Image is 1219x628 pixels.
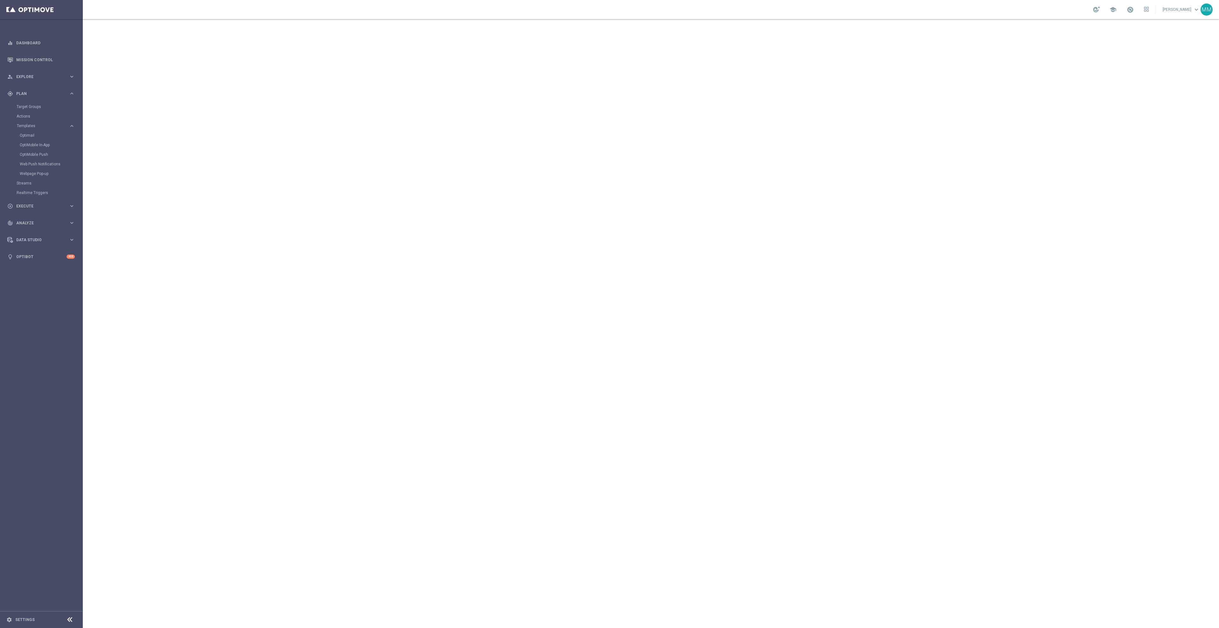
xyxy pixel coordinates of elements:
[69,220,75,226] i: keyboard_arrow_right
[16,34,75,51] a: Dashboard
[7,91,13,97] i: gps_fixed
[20,159,82,169] div: Web Push Notifications
[7,34,75,51] div: Dashboard
[7,203,69,209] div: Execute
[7,91,75,96] button: gps_fixed Plan keyboard_arrow_right
[17,121,82,178] div: Templates
[20,162,66,167] a: Web Push Notifications
[16,75,69,79] span: Explore
[16,248,67,265] a: Optibot
[16,204,69,208] span: Execute
[7,237,75,242] button: Data Studio keyboard_arrow_right
[69,74,75,80] i: keyboard_arrow_right
[7,74,75,79] button: person_search Explore keyboard_arrow_right
[17,181,66,186] a: Streams
[1162,5,1201,14] a: [PERSON_NAME]keyboard_arrow_down
[17,123,75,128] button: Templates keyboard_arrow_right
[16,221,69,225] span: Analyze
[7,237,69,243] div: Data Studio
[20,150,82,159] div: OptiMobile Push
[20,131,82,140] div: Optimail
[17,190,66,195] a: Realtime Triggers
[20,169,82,178] div: Webpage Pop-up
[69,123,75,129] i: keyboard_arrow_right
[1193,6,1200,13] span: keyboard_arrow_down
[7,248,75,265] div: Optibot
[20,133,66,138] a: Optimail
[20,140,82,150] div: OptiMobile In-App
[7,74,13,80] i: person_search
[7,204,75,209] button: play_circle_outline Execute keyboard_arrow_right
[7,40,75,46] button: equalizer Dashboard
[7,254,75,259] button: lightbulb Optibot +10
[67,255,75,259] div: +10
[17,102,82,112] div: Target Groups
[7,74,69,80] div: Explore
[16,51,75,68] a: Mission Control
[69,237,75,243] i: keyboard_arrow_right
[17,124,62,128] span: Templates
[20,152,66,157] a: OptiMobile Push
[6,617,12,623] i: settings
[7,40,13,46] i: equalizer
[20,142,66,148] a: OptiMobile In-App
[17,114,66,119] a: Actions
[16,238,69,242] span: Data Studio
[7,220,75,226] button: track_changes Analyze keyboard_arrow_right
[7,91,69,97] div: Plan
[15,618,35,622] a: Settings
[7,51,75,68] div: Mission Control
[7,220,69,226] div: Analyze
[17,104,66,109] a: Target Groups
[1201,4,1213,16] div: MM
[7,57,75,62] button: Mission Control
[69,203,75,209] i: keyboard_arrow_right
[20,171,66,176] a: Webpage Pop-up
[7,203,13,209] i: play_circle_outline
[7,220,13,226] i: track_changes
[17,124,69,128] div: Templates
[1109,6,1116,13] span: school
[17,178,82,188] div: Streams
[17,112,82,121] div: Actions
[7,254,13,260] i: lightbulb
[69,90,75,97] i: keyboard_arrow_right
[16,92,69,96] span: Plan
[17,188,82,198] div: Realtime Triggers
